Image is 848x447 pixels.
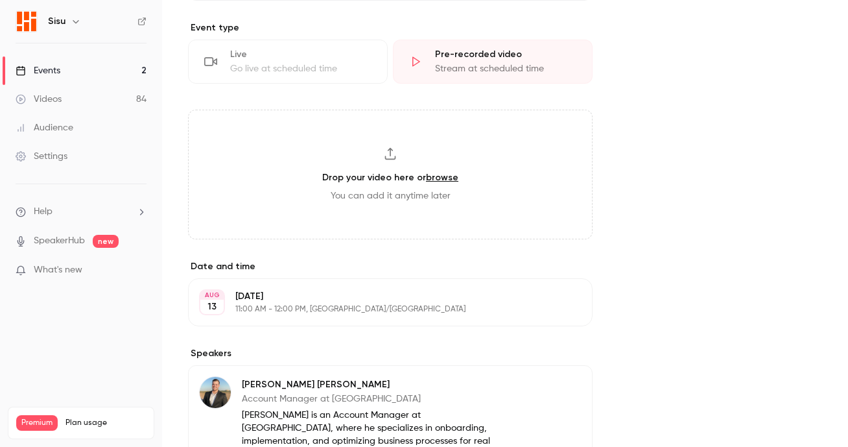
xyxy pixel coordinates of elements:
[435,48,576,61] div: Pre-recorded video
[16,11,37,32] img: Sisu
[322,171,458,184] h3: Drop your video here or
[65,418,146,428] span: Plan usage
[188,347,593,360] label: Speakers
[16,205,147,219] li: help-dropdown-opener
[116,433,125,441] span: 84
[116,431,146,442] p: / 500
[16,431,41,442] p: Videos
[200,291,224,300] div: AUG
[16,415,58,431] span: Premium
[393,40,593,84] div: Pre-recorded videoStream at scheduled time
[188,260,593,273] label: Date and time
[34,205,53,219] span: Help
[16,64,60,77] div: Events
[426,172,458,183] a: browse
[200,377,231,408] img: Tanner Haas
[93,235,119,248] span: new
[230,48,371,61] div: Live
[534,376,582,397] button: Edit
[207,300,217,313] p: 13
[16,150,67,163] div: Settings
[188,21,593,34] p: Event type
[242,378,508,391] p: [PERSON_NAME] [PERSON_NAME]
[230,62,371,75] div: Go live at scheduled time
[48,15,65,28] h6: Sisu
[16,93,62,106] div: Videos
[34,234,85,248] a: SpeakerHub
[34,263,82,277] span: What's new
[331,189,451,202] span: You can add it anytime later
[188,40,388,84] div: LiveGo live at scheduled time
[235,304,524,315] p: 11:00 AM - 12:00 PM, [GEOGRAPHIC_DATA]/[GEOGRAPHIC_DATA]
[16,121,73,134] div: Audience
[242,393,508,405] p: Account Manager at [GEOGRAPHIC_DATA]
[435,62,576,75] div: Stream at scheduled time
[235,290,524,303] p: [DATE]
